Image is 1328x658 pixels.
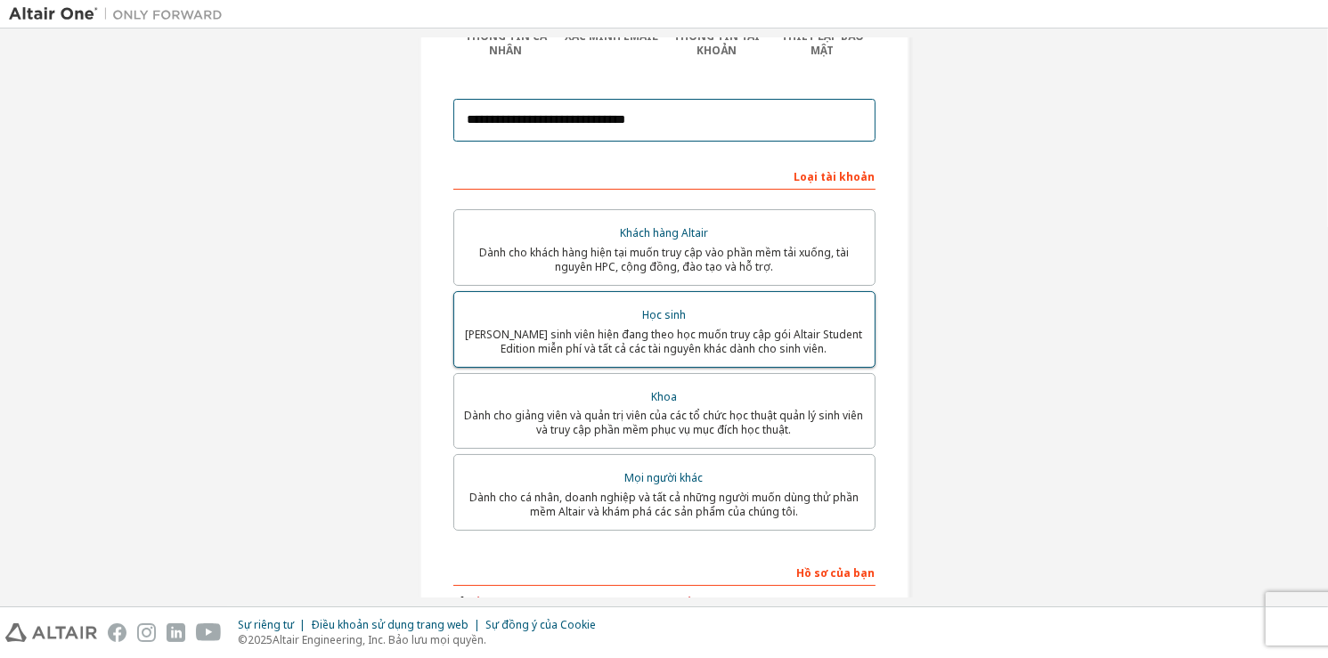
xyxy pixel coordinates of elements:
font: Loại tài khoản [794,169,876,184]
font: Dành cho cá nhân, doanh nghiệp và tất cả những người muốn dùng thử phần mềm Altair và khám phá cá... [469,490,859,519]
font: Hồ sơ của bạn [797,565,876,581]
font: 2025 [248,632,273,647]
img: instagram.svg [137,623,156,642]
font: Mọi người khác [625,470,704,485]
font: Dành cho khách hàng hiện tại muốn truy cập vào phần mềm tải xuống, tài nguyên HPC, cộng đồng, đào... [479,245,849,274]
img: Altair One [9,5,232,23]
img: altair_logo.svg [5,623,97,642]
font: Họ [670,594,685,609]
font: Altair Engineering, Inc. Bảo lưu mọi quyền. [273,632,486,647]
font: Sự đồng ý của Cookie [485,617,596,632]
font: Khách hàng Altair [620,225,708,240]
font: Dành cho giảng viên và quản trị viên của các tổ chức học thuật quản lý sinh viên và truy cập phần... [465,408,864,437]
font: Thông tin tài khoản [673,28,760,58]
font: Thông tin cá nhân [465,28,547,58]
font: Điều khoản sử dụng trang web [311,617,468,632]
font: Tên [453,594,474,609]
img: linkedin.svg [167,623,185,642]
img: facebook.svg [108,623,126,642]
img: youtube.svg [196,623,222,642]
font: Khoa [651,389,677,404]
font: Học sinh [642,307,686,322]
font: © [238,632,248,647]
font: Sự riêng tư [238,617,294,632]
font: Thiết lập bảo mật [781,28,864,58]
font: [PERSON_NAME] sinh viên hiện đang theo học muốn truy cập gói Altair Student Edition miễn phí và t... [466,327,863,356]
